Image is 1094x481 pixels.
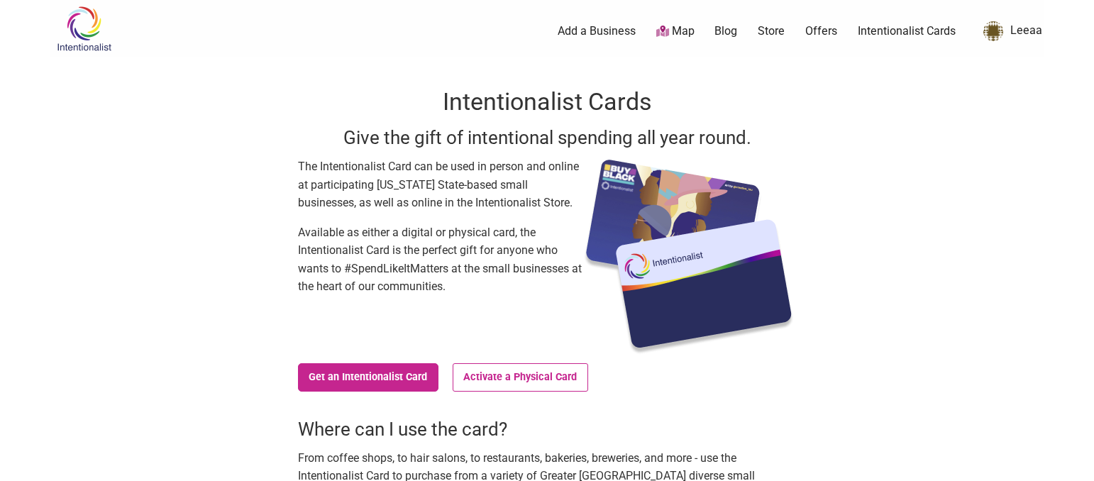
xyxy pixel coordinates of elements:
h3: Where can I use the card? [298,416,796,442]
a: Map [656,23,695,40]
a: Leeaa [976,18,1042,44]
a: Offers [805,23,837,39]
p: The Intentionalist Card can be used in person and online at participating [US_STATE] State-based ... [298,157,582,212]
p: Available as either a digital or physical card, the Intentionalist Card is the perfect gift for a... [298,223,582,296]
h3: Give the gift of intentional spending all year round. [298,125,796,150]
a: Store [758,23,785,39]
a: Get an Intentionalist Card [298,363,438,392]
a: Intentionalist Cards [858,23,956,39]
a: Add a Business [558,23,636,39]
a: Activate a Physical Card [453,363,588,392]
a: Blog [714,23,737,39]
img: Intentionalist Card [582,157,796,356]
img: Intentionalist [50,6,118,52]
h1: Intentionalist Cards [298,85,796,119]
